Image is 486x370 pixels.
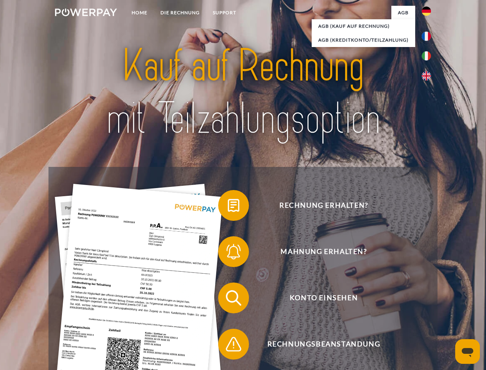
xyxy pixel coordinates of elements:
a: agb [391,6,415,20]
span: Rechnungsbeanstandung [229,329,418,360]
button: Mahnung erhalten? [218,236,418,267]
button: Rechnungsbeanstandung [218,329,418,360]
a: AGB (Kreditkonto/Teilzahlung) [312,33,415,47]
img: logo-powerpay-white.svg [55,8,117,16]
img: en [422,71,431,81]
a: DIE RECHNUNG [154,6,206,20]
img: qb_search.svg [224,288,243,308]
button: Rechnung erhalten? [218,190,418,221]
span: Rechnung erhalten? [229,190,418,221]
img: de [422,7,431,16]
a: SUPPORT [206,6,243,20]
iframe: Schaltfläche zum Öffnen des Messaging-Fensters [455,339,480,364]
img: qb_bell.svg [224,242,243,261]
img: title-powerpay_de.svg [73,37,413,148]
a: AGB (Kauf auf Rechnung) [312,19,415,33]
img: fr [422,32,431,41]
img: qb_bill.svg [224,196,243,215]
button: Konto einsehen [218,283,418,313]
img: qb_warning.svg [224,335,243,354]
span: Mahnung erhalten? [229,236,418,267]
a: Home [125,6,154,20]
img: it [422,51,431,61]
span: Konto einsehen [229,283,418,313]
